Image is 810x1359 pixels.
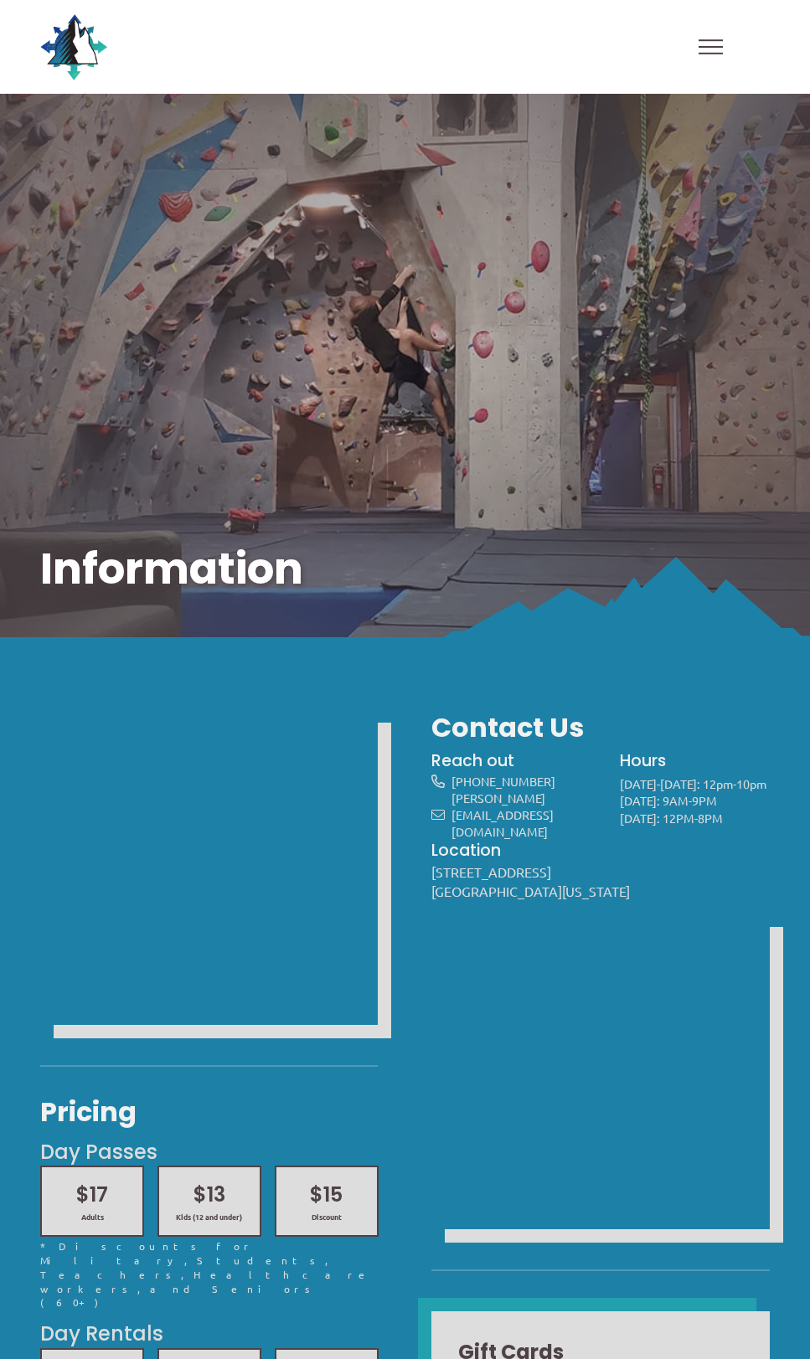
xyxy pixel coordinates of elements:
[40,1320,378,1348] h4: Day Rentals
[451,774,555,789] a: [PHONE_NUMBER]
[40,539,769,600] h1: Information
[620,750,770,773] h4: Hours
[290,1181,364,1209] h2: $15
[620,775,770,826] p: [DATE]-[DATE]: 12pm-10pm [DATE]: 9AM-9PM [DATE]: 12PM-8PM
[431,709,769,747] h3: Contact Us
[40,1138,378,1166] h4: Day Passes
[40,1239,378,1310] div: *Discounts for Military, Students, Teachers, Healthcare workers, and Seniors (60+)
[173,1181,246,1209] h2: $13
[290,1212,364,1222] span: Discount
[431,750,594,773] h4: Reach out
[451,790,554,839] a: [PERSON_NAME][EMAIL_ADDRESS][DOMAIN_NAME]
[40,1094,378,1131] h3: Pricing
[173,1212,246,1222] span: Kids (12 and under)
[431,863,630,898] a: [STREET_ADDRESS][GEOGRAPHIC_DATA][US_STATE]
[55,1212,129,1222] span: Adults
[431,840,769,862] h4: Location
[55,1181,129,1209] h2: $17
[692,28,729,65] div: Toggle Off Canvas Content
[40,13,107,80] img: North Wall Logo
